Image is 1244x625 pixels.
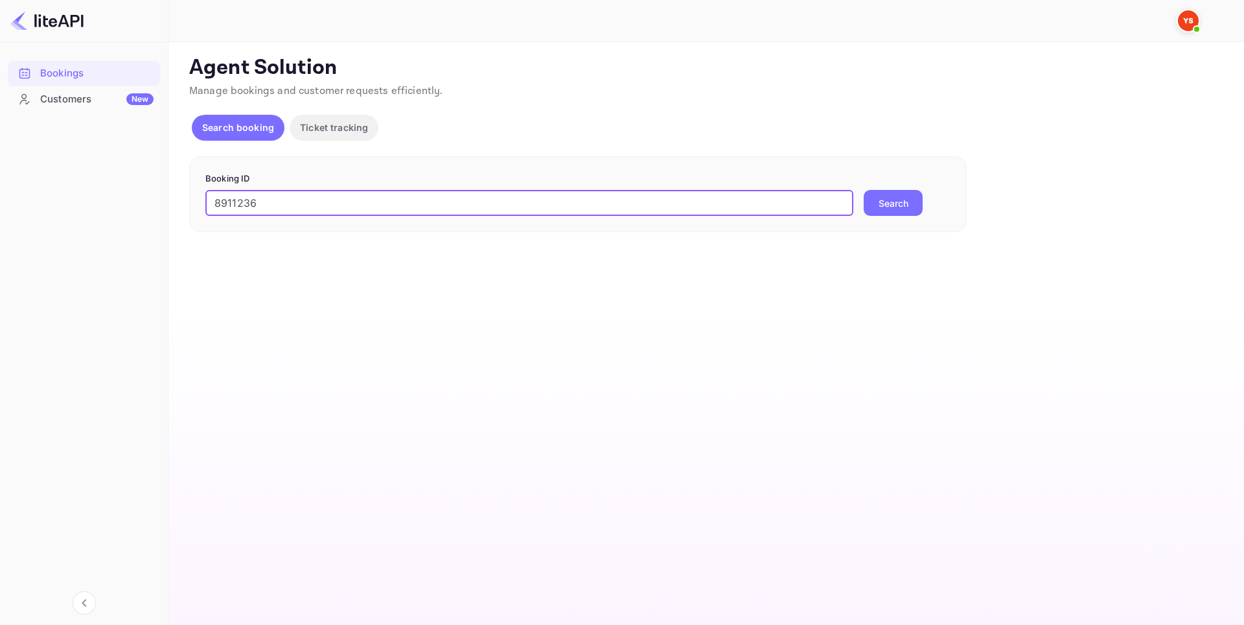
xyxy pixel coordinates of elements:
button: Collapse navigation [73,591,96,615]
div: CustomersNew [8,87,160,112]
p: Search booking [202,121,274,134]
a: Bookings [8,61,160,85]
div: Bookings [8,61,160,86]
button: Search [864,190,923,216]
a: CustomersNew [8,87,160,111]
p: Agent Solution [189,55,1221,81]
img: LiteAPI logo [10,10,84,31]
span: Manage bookings and customer requests efficiently. [189,84,443,98]
p: Ticket tracking [300,121,368,134]
div: New [126,93,154,105]
p: Booking ID [205,172,950,185]
div: Customers [40,92,154,107]
div: Bookings [40,66,154,81]
img: Yandex Support [1178,10,1199,31]
input: Enter Booking ID (e.g., 63782194) [205,190,853,216]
